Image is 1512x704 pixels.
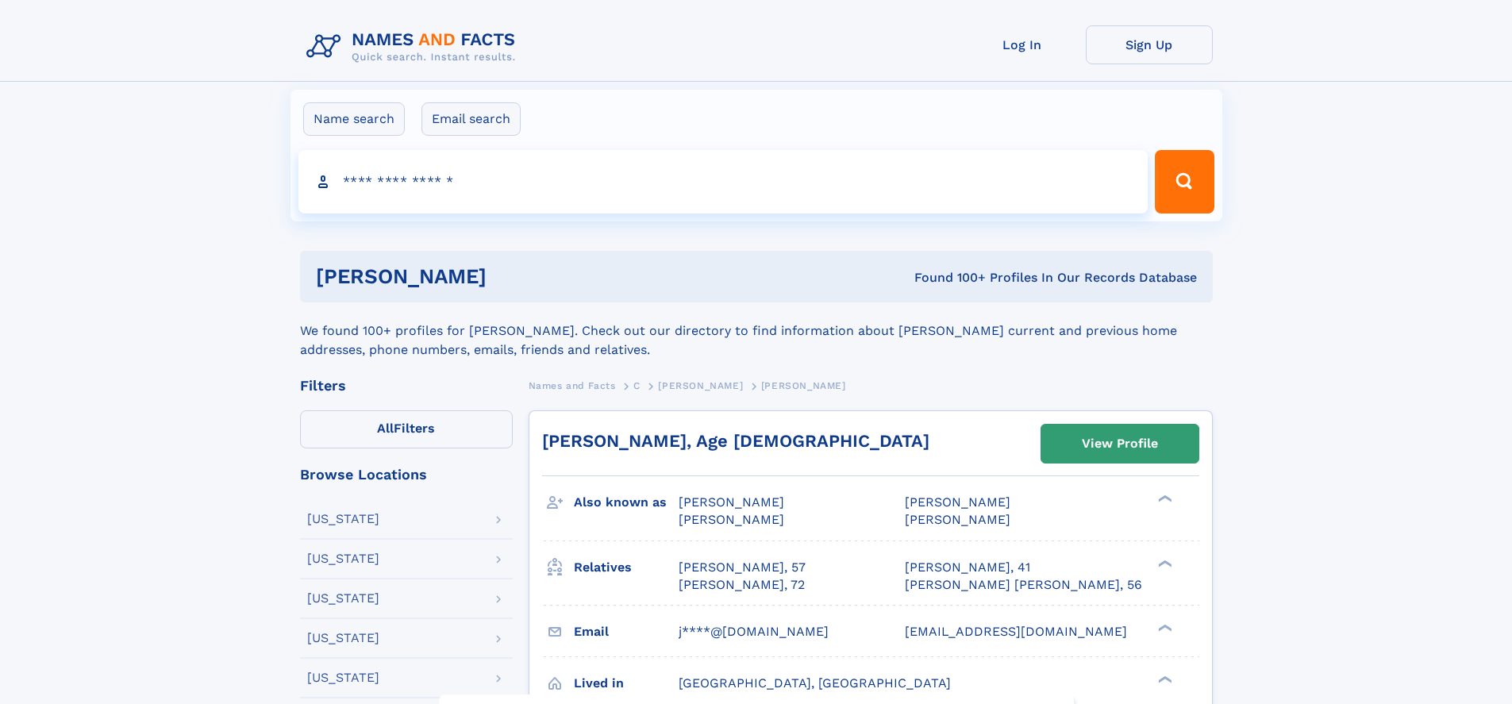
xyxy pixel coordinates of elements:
div: ❯ [1154,558,1173,568]
div: [US_STATE] [307,592,379,605]
div: Found 100+ Profiles In Our Records Database [700,269,1197,287]
a: [PERSON_NAME], 57 [679,559,806,576]
span: [PERSON_NAME] [761,380,846,391]
a: [PERSON_NAME] [PERSON_NAME], 56 [905,576,1142,594]
span: [PERSON_NAME] [658,380,743,391]
div: ❯ [1154,674,1173,684]
div: [US_STATE] [307,552,379,565]
span: [PERSON_NAME] [905,494,1010,510]
h1: [PERSON_NAME] [316,267,701,287]
div: [US_STATE] [307,632,379,644]
div: ❯ [1154,622,1173,633]
span: [GEOGRAPHIC_DATA], [GEOGRAPHIC_DATA] [679,675,951,691]
label: Email search [421,102,521,136]
label: Filters [300,410,513,448]
span: [PERSON_NAME] [905,512,1010,527]
img: Logo Names and Facts [300,25,529,68]
a: [PERSON_NAME], 72 [679,576,805,594]
a: View Profile [1041,425,1198,463]
div: Filters [300,379,513,393]
span: [PERSON_NAME] [679,512,784,527]
span: All [377,421,394,436]
div: Browse Locations [300,467,513,482]
h3: Relatives [574,554,679,581]
label: Name search [303,102,405,136]
div: [US_STATE] [307,671,379,684]
div: ❯ [1154,494,1173,504]
a: Names and Facts [529,375,616,395]
a: Log In [959,25,1086,64]
a: [PERSON_NAME] [658,375,743,395]
span: C [633,380,641,391]
span: [EMAIL_ADDRESS][DOMAIN_NAME] [905,624,1127,639]
div: View Profile [1082,425,1158,462]
a: [PERSON_NAME], Age [DEMOGRAPHIC_DATA] [542,431,929,451]
a: Sign Up [1086,25,1213,64]
input: search input [298,150,1148,214]
a: [PERSON_NAME], 41 [905,559,1030,576]
h3: Email [574,618,679,645]
a: C [633,375,641,395]
h3: Lived in [574,670,679,697]
span: [PERSON_NAME] [679,494,784,510]
div: [US_STATE] [307,513,379,525]
button: Search Button [1155,150,1214,214]
h3: Also known as [574,489,679,516]
div: We found 100+ profiles for [PERSON_NAME]. Check out our directory to find information about [PERS... [300,302,1213,360]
